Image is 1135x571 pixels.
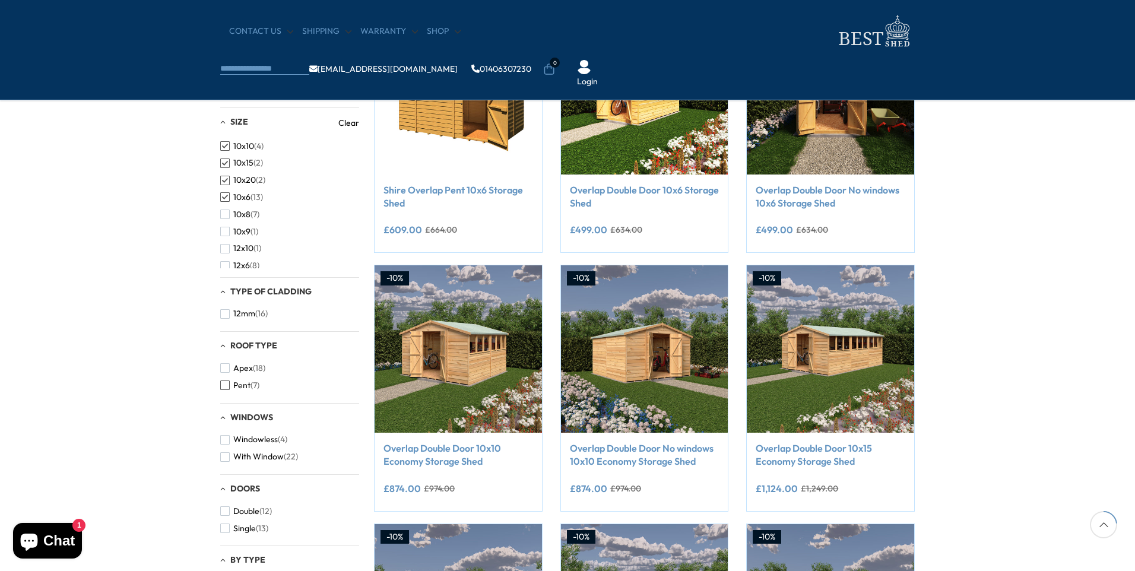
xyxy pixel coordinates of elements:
[230,483,260,494] span: Doors
[801,484,838,493] del: £1,249.00
[220,520,268,537] button: Single
[254,141,264,151] span: (4)
[229,26,293,37] a: CONTACT US
[253,363,265,373] span: (18)
[220,360,265,377] button: Apex
[471,65,531,73] a: 01406307230
[233,158,253,168] span: 10x15
[251,210,259,220] span: (7)
[284,452,298,462] span: (22)
[256,175,265,185] span: (2)
[756,442,905,468] a: Overlap Double Door 10x15 Economy Storage Shed
[756,225,793,234] ins: £499.00
[220,240,261,257] button: 12x10
[577,60,591,74] img: User Icon
[577,76,598,88] a: Login
[570,442,719,468] a: Overlap Double Door No windows 10x10 Economy Storage Shed
[381,271,409,285] div: -10%
[233,192,251,202] span: 10x6
[383,225,422,234] ins: £609.00
[256,524,268,534] span: (13)
[253,243,261,253] span: (1)
[220,377,259,394] button: Pent
[233,309,255,319] span: 12mm
[233,524,256,534] span: Single
[302,26,351,37] a: Shipping
[220,257,259,274] button: 12x6
[230,116,248,127] span: Size
[427,26,461,37] a: Shop
[753,271,781,285] div: -10%
[220,189,263,206] button: 10x6
[425,226,457,234] del: £664.00
[220,448,298,465] button: With Window
[383,183,533,210] a: Shire Overlap Pent 10x6 Storage Shed
[255,309,268,319] span: (16)
[251,380,259,391] span: (7)
[9,523,85,562] inbox-online-store-chat: Shopify online store chat
[233,434,278,445] span: Windowless
[338,117,359,129] a: Clear
[424,484,455,493] del: £974.00
[230,340,277,351] span: Roof Type
[233,227,251,237] span: 10x9
[220,172,265,189] button: 10x20
[233,506,259,516] span: Double
[259,506,272,516] span: (12)
[383,442,533,468] a: Overlap Double Door 10x10 Economy Storage Shed
[278,434,287,445] span: (4)
[233,175,256,185] span: 10x20
[253,158,263,168] span: (2)
[220,206,259,223] button: 10x8
[570,225,607,234] ins: £499.00
[233,243,253,253] span: 12x10
[220,154,263,172] button: 10x15
[230,554,265,565] span: By Type
[220,503,272,520] button: Double
[610,226,642,234] del: £634.00
[309,65,458,73] a: [EMAIL_ADDRESS][DOMAIN_NAME]
[570,183,719,210] a: Overlap Double Door 10x6 Storage Shed
[756,183,905,210] a: Overlap Double Door No windows 10x6 Storage Shed
[220,138,264,155] button: 10x10
[360,26,418,37] a: Warranty
[233,141,254,151] span: 10x10
[251,192,263,202] span: (13)
[567,271,595,285] div: -10%
[230,286,312,297] span: Type of Cladding
[610,484,641,493] del: £974.00
[230,412,273,423] span: Windows
[233,452,284,462] span: With Window
[753,530,781,544] div: -10%
[251,227,258,237] span: (1)
[832,12,915,50] img: logo
[250,261,259,271] span: (8)
[220,431,287,448] button: Windowless
[220,305,268,322] button: 12mm
[756,484,798,493] ins: £1,124.00
[233,210,251,220] span: 10x8
[796,226,828,234] del: £634.00
[381,530,409,544] div: -10%
[550,58,560,68] span: 0
[220,223,258,240] button: 10x9
[543,64,555,75] a: 0
[233,363,253,373] span: Apex
[570,484,607,493] ins: £874.00
[233,380,251,391] span: Pent
[383,484,421,493] ins: £874.00
[567,530,595,544] div: -10%
[233,261,250,271] span: 12x6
